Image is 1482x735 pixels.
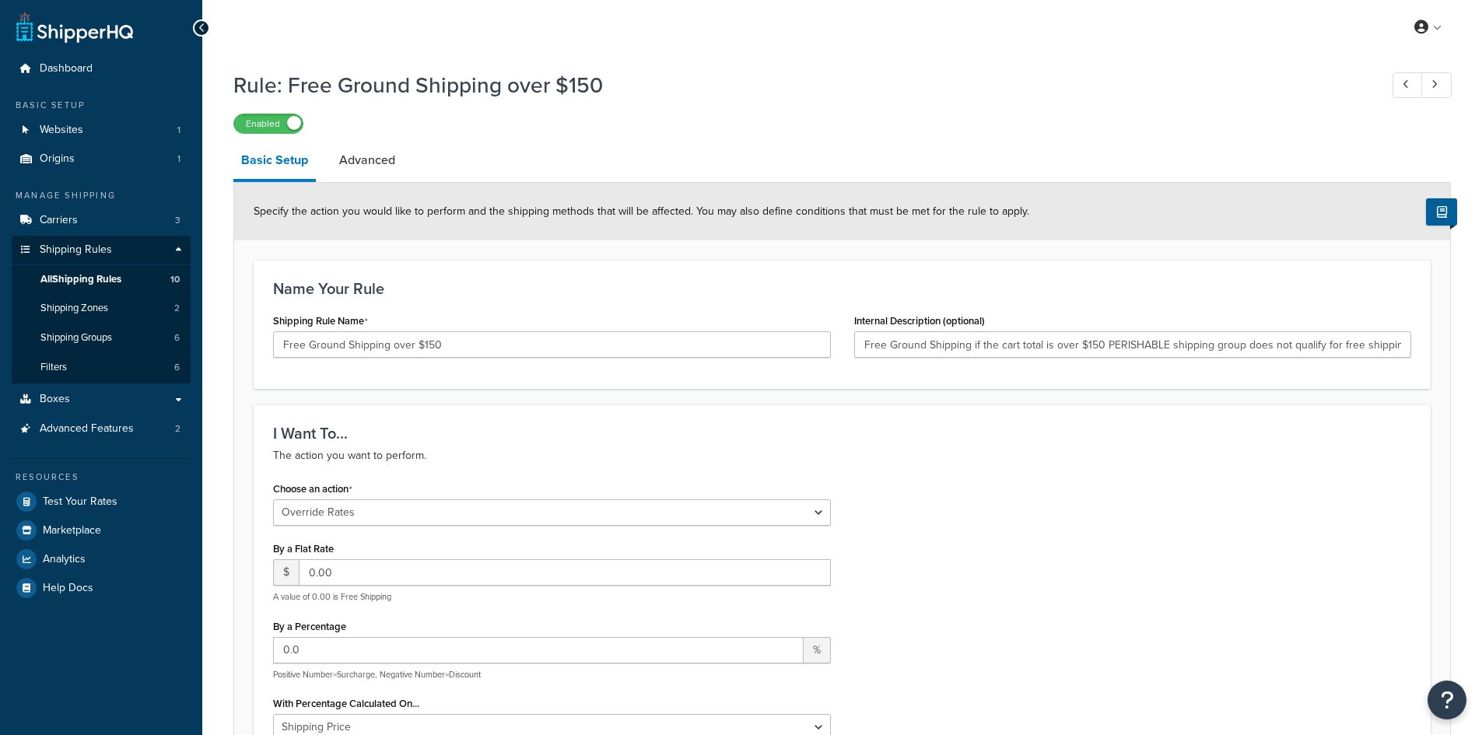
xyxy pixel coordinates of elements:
[273,543,334,555] label: By a Flat Rate
[43,495,117,509] span: Test Your Rates
[12,54,191,83] a: Dashboard
[12,471,191,484] div: Resources
[12,116,191,145] li: Websites
[12,189,191,202] div: Manage Shipping
[804,637,831,663] span: %
[12,324,191,352] a: Shipping Groups6
[12,415,191,443] a: Advanced Features2
[12,145,191,173] a: Origins1
[177,124,180,137] span: 1
[40,152,75,166] span: Origins
[40,214,78,227] span: Carriers
[233,70,1364,100] h1: Rule: Free Ground Shipping over $150
[175,214,180,227] span: 3
[174,331,180,345] span: 6
[12,206,191,235] li: Carriers
[254,203,1029,219] span: Specify the action you would like to perform and the shipping methods that will be affected. You ...
[174,302,180,315] span: 2
[40,393,70,406] span: Boxes
[40,422,134,436] span: Advanced Features
[12,324,191,352] li: Shipping Groups
[43,553,86,566] span: Analytics
[174,361,180,374] span: 6
[43,582,93,595] span: Help Docs
[40,243,112,257] span: Shipping Rules
[273,621,346,632] label: By a Percentage
[273,669,831,681] p: Positive Number=Surcharge, Negative Number=Discount
[12,206,191,235] a: Carriers3
[12,236,191,264] a: Shipping Rules
[40,273,121,286] span: All Shipping Rules
[12,545,191,573] a: Analytics
[12,294,191,323] a: Shipping Zones2
[273,446,1411,465] p: The action you want to perform.
[331,142,403,179] a: Advanced
[175,422,180,436] span: 2
[1421,72,1452,98] a: Next Record
[43,524,101,537] span: Marketplace
[40,331,112,345] span: Shipping Groups
[1428,681,1466,719] button: Open Resource Center
[40,361,67,374] span: Filters
[177,152,180,166] span: 1
[12,99,191,112] div: Basic Setup
[12,516,191,544] a: Marketplace
[12,488,191,516] a: Test Your Rates
[170,273,180,286] span: 10
[273,559,299,586] span: $
[12,415,191,443] li: Advanced Features
[273,698,419,709] label: With Percentage Calculated On...
[12,236,191,383] li: Shipping Rules
[273,425,1411,442] h3: I Want To...
[12,353,191,382] li: Filters
[40,124,83,137] span: Websites
[12,116,191,145] a: Websites1
[273,591,831,603] p: A value of 0.00 is Free Shipping
[233,142,316,182] a: Basic Setup
[273,315,368,327] label: Shipping Rule Name
[234,114,303,133] label: Enabled
[12,353,191,382] a: Filters6
[12,145,191,173] li: Origins
[273,280,1411,297] h3: Name Your Rule
[12,385,191,414] a: Boxes
[12,574,191,602] a: Help Docs
[12,265,191,294] a: AllShipping Rules10
[1393,72,1423,98] a: Previous Record
[854,315,985,327] label: Internal Description (optional)
[273,483,352,495] label: Choose an action
[40,62,93,75] span: Dashboard
[12,294,191,323] li: Shipping Zones
[1426,198,1457,226] button: Show Help Docs
[40,302,108,315] span: Shipping Zones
